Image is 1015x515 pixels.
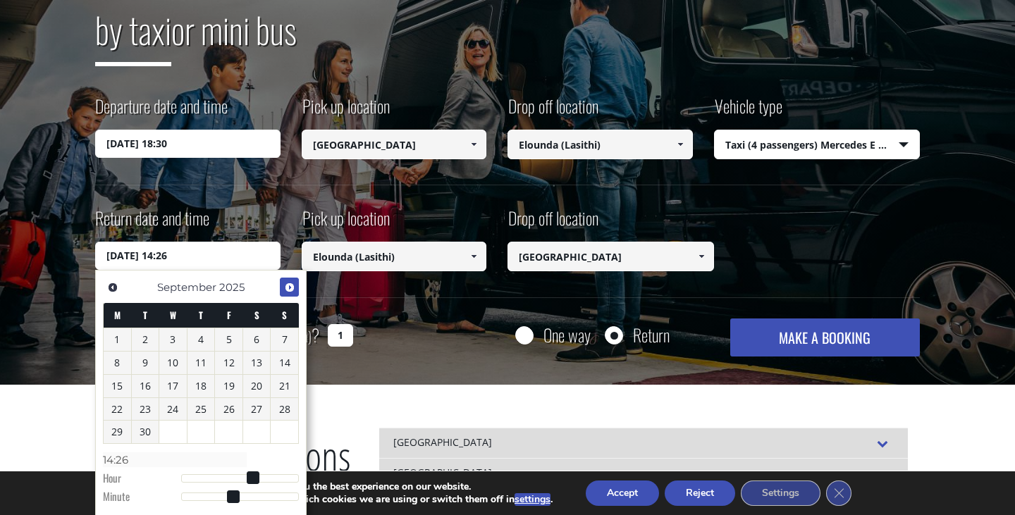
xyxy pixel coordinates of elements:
[132,375,159,397] a: 16
[665,480,735,506] button: Reject
[159,398,187,421] a: 24
[633,326,670,344] label: Return
[243,398,271,421] a: 27
[515,493,550,506] button: settings
[104,328,131,351] a: 1
[103,471,181,489] dt: Hour
[243,375,271,397] a: 20
[161,493,553,506] p: You can find out more about which cookies we are using or switch them off in .
[159,328,187,351] a: 3
[462,242,486,271] a: Show All Items
[715,130,920,160] span: Taxi (4 passengers) Mercedes E Class
[271,328,298,351] a: 7
[508,242,714,271] input: Select drop-off location
[104,375,131,397] a: 15
[95,3,171,66] span: by taxi
[107,282,118,293] span: Previous
[187,328,215,351] a: 4
[689,242,713,271] a: Show All Items
[243,328,271,351] a: 6
[741,480,820,506] button: Settings
[95,94,228,130] label: Departure date and time
[94,428,194,493] span: Popular
[379,458,908,489] div: [GEOGRAPHIC_DATA]
[243,352,271,374] a: 13
[271,398,298,421] a: 28
[104,398,131,421] a: 22
[143,308,147,322] span: Tuesday
[215,328,242,351] a: 5
[284,282,295,293] span: Next
[271,375,298,397] a: 21
[114,308,121,322] span: Monday
[187,375,215,397] a: 18
[668,130,691,159] a: Show All Items
[132,421,159,443] a: 30
[159,375,187,397] a: 17
[302,94,390,130] label: Pick up location
[95,206,209,242] label: Return date and time
[159,352,187,374] a: 10
[95,1,920,77] h2: or mini bus
[302,206,390,242] label: Pick up location
[302,130,487,159] input: Select pickup location
[157,280,216,294] span: September
[462,130,486,159] a: Show All Items
[132,398,159,421] a: 23
[282,308,287,322] span: Sunday
[187,398,215,421] a: 25
[586,480,659,506] button: Accept
[730,318,920,356] button: MAKE A BOOKING
[215,398,242,421] a: 26
[508,130,693,159] input: Select drop-off location
[508,206,598,242] label: Drop off location
[280,278,299,297] a: Next
[543,326,591,344] label: One way
[215,375,242,397] a: 19
[826,480,851,506] button: Close GDPR Cookie Banner
[199,308,203,322] span: Thursday
[103,278,122,297] a: Previous
[161,480,553,493] p: We are using cookies to give you the best experience on our website.
[94,428,351,504] h2: Destinations
[104,421,131,443] a: 29
[254,308,259,322] span: Saturday
[219,280,245,294] span: 2025
[508,94,598,130] label: Drop off location
[714,94,782,130] label: Vehicle type
[170,308,176,322] span: Wednesday
[132,328,159,351] a: 2
[271,352,298,374] a: 14
[302,242,487,271] input: Select pickup location
[104,352,131,374] a: 8
[132,352,159,374] a: 9
[227,308,231,322] span: Friday
[187,352,215,374] a: 11
[379,428,908,459] div: [GEOGRAPHIC_DATA]
[215,352,242,374] a: 12
[103,489,181,507] dt: Minute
